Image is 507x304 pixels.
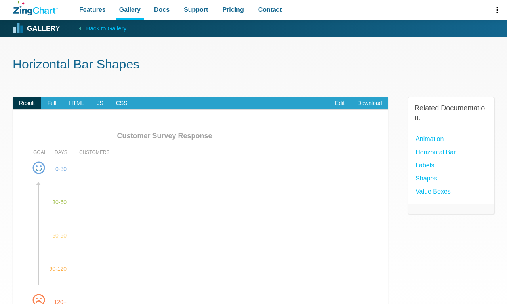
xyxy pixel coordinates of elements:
a: Shapes [416,173,437,184]
span: Gallery [119,4,141,15]
span: Back to Gallery [86,23,126,34]
a: Gallery [13,23,60,34]
span: Docs [154,4,170,15]
a: ZingChart Logo. Click to return to the homepage [13,1,58,15]
span: Support [184,4,208,15]
a: Value Boxes [416,186,451,197]
span: Result [13,97,41,110]
strong: Gallery [27,25,60,32]
a: Edit [329,97,351,110]
span: HTML [63,97,90,110]
a: Horizontal Bar [416,147,456,158]
h1: Horizontal Bar Shapes [13,56,494,74]
a: Download [351,97,388,110]
span: JS [90,97,109,110]
span: CSS [110,97,134,110]
span: Contact [258,4,282,15]
span: Pricing [222,4,244,15]
span: Full [41,97,63,110]
a: Animation [416,133,444,144]
a: Back to Gallery [68,23,126,34]
a: Labels [416,160,434,171]
span: Features [79,4,106,15]
h3: Related Documentation: [414,104,488,122]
